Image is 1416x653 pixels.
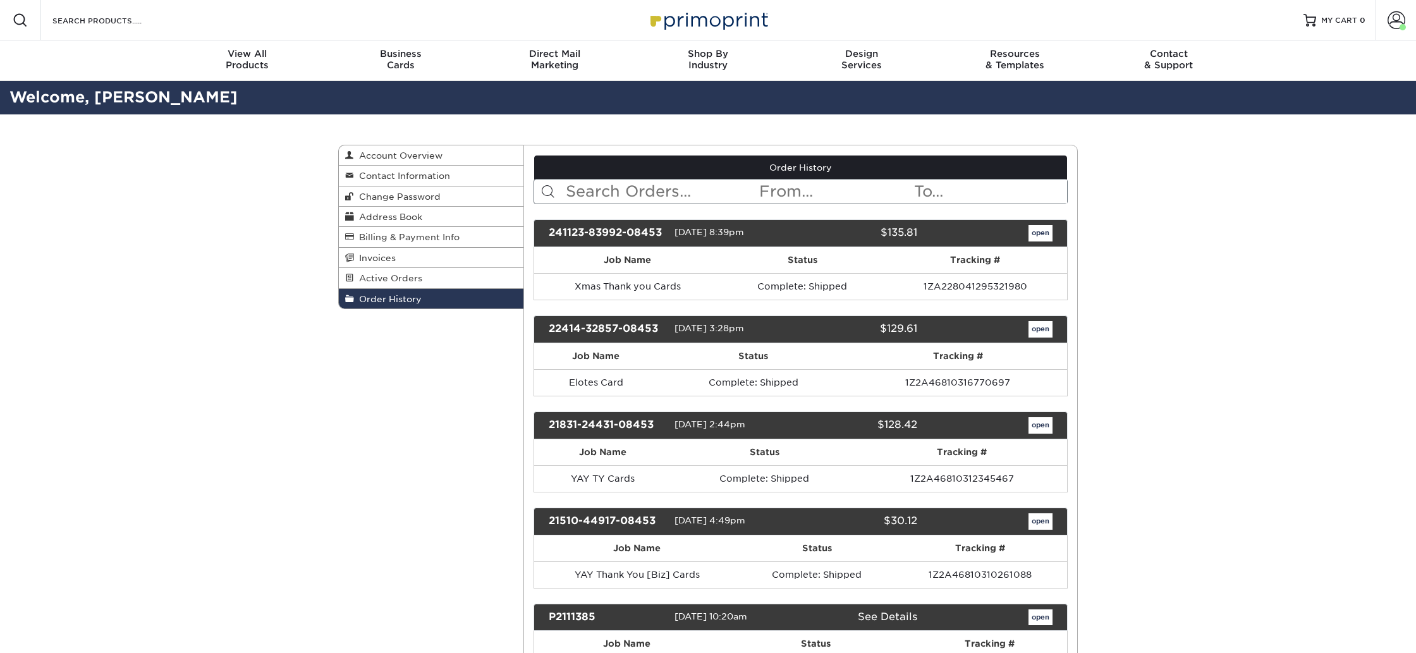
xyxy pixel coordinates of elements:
a: Active Orders [339,268,523,288]
a: open [1028,321,1053,338]
span: Account Overview [354,150,442,161]
div: 241123-83992-08453 [539,225,674,241]
span: [DATE] 3:28pm [674,323,744,333]
a: Contact Information [339,166,523,186]
td: Complete: Shipped [740,561,894,588]
span: View All [171,48,324,59]
td: 1Z2A46810316770697 [848,369,1067,396]
td: 1ZA228041295321980 [883,273,1067,300]
span: MY CART [1321,15,1357,26]
input: To... [913,180,1067,204]
th: Job Name [534,535,741,561]
div: & Templates [938,48,1092,71]
th: Job Name [534,439,673,465]
td: Xmas Thank you Cards [534,273,722,300]
div: $135.81 [791,225,926,241]
span: Order History [354,294,422,304]
span: Design [784,48,938,59]
a: Address Book [339,207,523,227]
span: Shop By [632,48,785,59]
td: Complete: Shipped [658,369,848,396]
a: Contact& Support [1092,40,1245,81]
th: Tracking # [848,343,1067,369]
a: Invoices [339,248,523,268]
th: Status [721,247,883,273]
td: YAY TY Cards [534,465,673,492]
a: Billing & Payment Info [339,227,523,247]
div: $128.42 [791,417,926,434]
div: 22414-32857-08453 [539,321,674,338]
div: Services [784,48,938,71]
span: Address Book [354,212,422,222]
a: open [1028,513,1053,530]
span: Contact [1092,48,1245,59]
a: Shop ByIndustry [632,40,785,81]
th: Tracking # [883,247,1067,273]
a: Account Overview [339,145,523,166]
th: Status [658,343,848,369]
input: SEARCH PRODUCTS..... [51,13,174,28]
a: Direct MailMarketing [478,40,632,81]
input: From... [758,180,912,204]
td: Complete: Shipped [721,273,883,300]
a: Change Password [339,186,523,207]
div: Cards [324,48,478,71]
span: Active Orders [354,273,422,283]
div: 21831-24431-08453 [539,417,674,434]
span: [DATE] 4:49pm [674,515,745,525]
div: $129.61 [791,321,926,338]
a: DesignServices [784,40,938,81]
th: Job Name [534,247,722,273]
a: Order History [339,289,523,308]
a: Resources& Templates [938,40,1092,81]
div: P2111385 [539,609,674,626]
div: Industry [632,48,785,71]
span: Billing & Payment Info [354,232,460,242]
img: Primoprint [645,6,771,34]
td: YAY Thank You [Biz] Cards [534,561,741,588]
th: Status [672,439,857,465]
a: BusinessCards [324,40,478,81]
a: open [1028,225,1053,241]
input: Search Orders... [565,180,759,204]
a: View AllProducts [171,40,324,81]
div: Marketing [478,48,632,71]
div: & Support [1092,48,1245,71]
span: Resources [938,48,1092,59]
span: Change Password [354,192,441,202]
td: Elotes Card [534,369,659,396]
th: Tracking # [894,535,1067,561]
div: 21510-44917-08453 [539,513,674,530]
div: Products [171,48,324,71]
span: Contact Information [354,171,450,181]
div: $30.12 [791,513,926,530]
span: [DATE] 8:39pm [674,227,744,237]
span: 0 [1360,16,1365,25]
span: [DATE] 10:20am [674,611,747,621]
span: Business [324,48,478,59]
td: Complete: Shipped [672,465,857,492]
a: open [1028,609,1053,626]
td: 1Z2A46810310261088 [894,561,1067,588]
span: Direct Mail [478,48,632,59]
span: [DATE] 2:44pm [674,419,745,429]
a: See Details [858,611,917,623]
th: Tracking # [857,439,1067,465]
a: open [1028,417,1053,434]
th: Job Name [534,343,659,369]
span: Invoices [354,253,396,263]
th: Status [740,535,894,561]
a: Order History [534,156,1068,180]
td: 1Z2A46810312345467 [857,465,1067,492]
